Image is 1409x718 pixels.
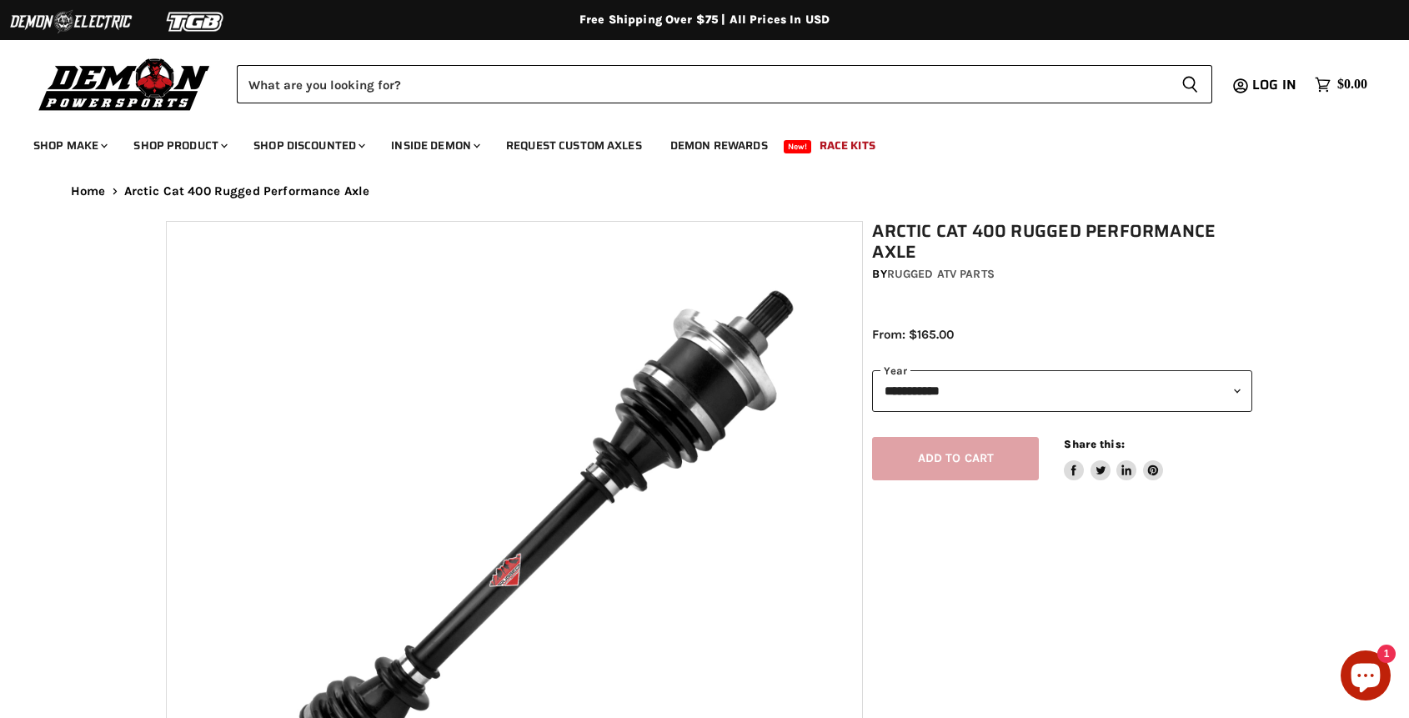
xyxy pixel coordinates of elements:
img: Demon Electric Logo 2 [8,6,133,38]
div: Free Shipping Over $75 | All Prices In USD [38,13,1371,28]
a: Demon Rewards [658,128,780,163]
a: Request Custom Axles [494,128,654,163]
h1: Arctic Cat 400 Rugged Performance Axle [872,221,1252,263]
form: Product [237,65,1212,103]
select: year [872,370,1252,411]
a: Shop Discounted [241,128,375,163]
inbox-online-store-chat: Shopify online store chat [1336,650,1396,705]
span: From: $165.00 [872,327,954,342]
img: Demon Powersports [33,54,216,113]
nav: Breadcrumbs [38,184,1371,198]
a: Race Kits [807,128,888,163]
span: $0.00 [1337,77,1367,93]
button: Search [1168,65,1212,103]
a: Rugged ATV Parts [887,267,995,281]
a: Home [71,184,106,198]
a: Shop Make [21,128,118,163]
input: Search [237,65,1168,103]
a: Log in [1245,78,1306,93]
aside: Share this: [1064,437,1163,481]
a: $0.00 [1306,73,1376,97]
span: Share this: [1064,438,1124,450]
span: Log in [1252,74,1296,95]
div: by [872,265,1252,284]
a: Shop Product [121,128,238,163]
ul: Main menu [21,122,1363,163]
a: Inside Demon [379,128,490,163]
img: TGB Logo 2 [133,6,258,38]
span: New! [784,140,812,153]
span: Arctic Cat 400 Rugged Performance Axle [124,184,370,198]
